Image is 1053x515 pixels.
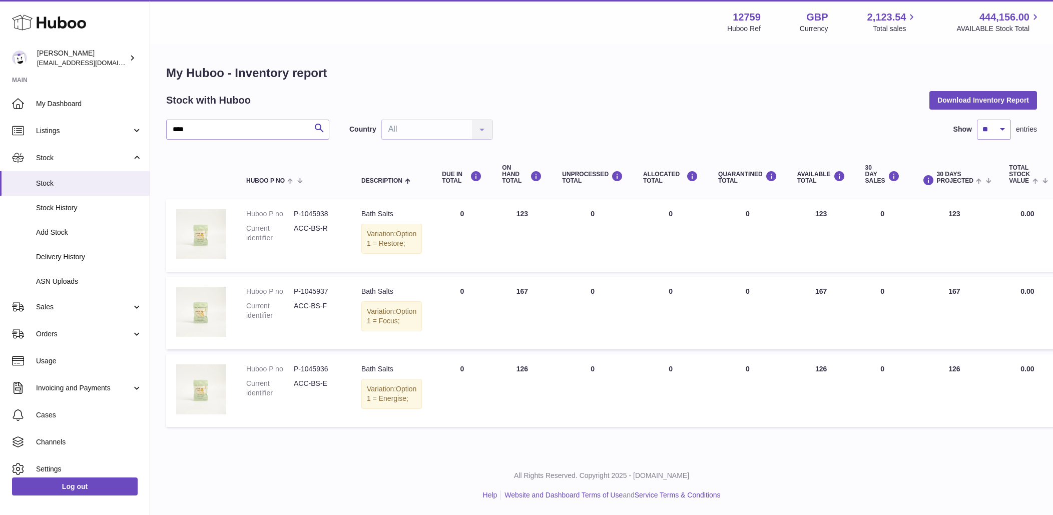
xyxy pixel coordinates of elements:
span: Channels [36,437,142,447]
td: 167 [910,277,999,349]
span: Option 1 = Restore; [367,230,416,247]
span: Stock History [36,203,142,213]
td: 126 [910,354,999,427]
div: UNPROCESSED Total [562,171,623,184]
span: Add Stock [36,228,142,237]
td: 167 [787,277,855,349]
div: DUE IN TOTAL [442,171,482,184]
a: Help [483,491,497,499]
span: Huboo P no [246,178,285,184]
div: Variation: [361,224,422,254]
span: 0 [746,287,750,295]
span: 444,156.00 [979,11,1029,24]
div: [PERSON_NAME] [37,49,127,68]
button: Download Inventory Report [929,91,1037,109]
div: Currency [800,24,828,34]
div: Bath Salts [361,364,422,374]
dt: Current identifier [246,379,294,398]
td: 0 [855,199,910,272]
img: product image [176,209,226,259]
dt: Huboo P no [246,287,294,296]
span: 2,123.54 [867,11,906,24]
a: Service Terms & Conditions [635,491,721,499]
span: Option 1 = Focus; [367,307,416,325]
dt: Huboo P no [246,209,294,219]
span: Description [361,178,402,184]
td: 0 [432,199,492,272]
td: 0 [552,354,633,427]
td: 0 [633,277,708,349]
span: Settings [36,464,142,474]
img: product image [176,287,226,337]
span: Sales [36,302,132,312]
a: 2,123.54 Total sales [867,11,918,34]
li: and [501,490,720,500]
td: 0 [552,277,633,349]
div: 30 DAY SALES [865,165,900,185]
a: 444,156.00 AVAILABLE Stock Total [956,11,1041,34]
dd: ACC-BS-R [294,224,341,243]
span: Total stock value [1009,165,1030,185]
td: 0 [633,354,708,427]
div: Bath Salts [361,287,422,296]
img: product image [176,364,226,414]
span: Orders [36,329,132,339]
span: ASN Uploads [36,277,142,286]
dd: ACC-BS-F [294,301,341,320]
div: ALLOCATED Total [643,171,698,184]
h1: My Huboo - Inventory report [166,65,1037,81]
td: 126 [492,354,552,427]
dd: ACC-BS-E [294,379,341,398]
span: 0.00 [1020,287,1034,295]
span: Invoicing and Payments [36,383,132,393]
td: 0 [633,199,708,272]
strong: GBP [806,11,828,24]
span: Option 1 = Energise; [367,385,416,402]
span: Listings [36,126,132,136]
td: 0 [432,354,492,427]
span: 0 [746,365,750,373]
td: 123 [910,199,999,272]
div: Variation: [361,379,422,409]
span: 0.00 [1020,210,1034,218]
dt: Current identifier [246,224,294,243]
div: Variation: [361,301,422,331]
div: ON HAND Total [502,165,542,185]
p: All Rights Reserved. Copyright 2025 - [DOMAIN_NAME] [158,471,1045,480]
div: AVAILABLE Total [797,171,845,184]
td: 0 [855,354,910,427]
dd: P-1045937 [294,287,341,296]
span: entries [1016,125,1037,134]
dt: Huboo P no [246,364,294,374]
span: AVAILABLE Stock Total [956,24,1041,34]
div: Bath Salts [361,209,422,219]
span: Delivery History [36,252,142,262]
dd: P-1045936 [294,364,341,374]
td: 0 [855,277,910,349]
label: Country [349,125,376,134]
td: 123 [787,199,855,272]
span: Total sales [873,24,917,34]
img: sofiapanwar@unndr.com [12,51,27,66]
span: [EMAIL_ADDRESS][DOMAIN_NAME] [37,59,147,67]
strong: 12759 [733,11,761,24]
div: Huboo Ref [727,24,761,34]
span: Stock [36,179,142,188]
div: QUARANTINED Total [718,171,777,184]
span: 30 DAYS PROJECTED [937,171,973,184]
a: Log out [12,477,138,495]
td: 126 [787,354,855,427]
label: Show [953,125,972,134]
td: 167 [492,277,552,349]
dt: Current identifier [246,301,294,320]
span: Usage [36,356,142,366]
a: Website and Dashboard Terms of Use [504,491,623,499]
td: 0 [432,277,492,349]
span: 0 [746,210,750,218]
span: Stock [36,153,132,163]
span: My Dashboard [36,99,142,109]
td: 123 [492,199,552,272]
td: 0 [552,199,633,272]
span: Cases [36,410,142,420]
dd: P-1045938 [294,209,341,219]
